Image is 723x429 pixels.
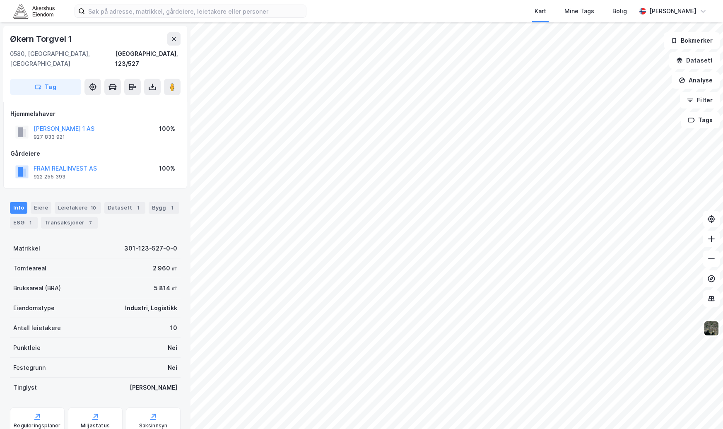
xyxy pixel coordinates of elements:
[154,283,177,293] div: 5 814 ㎡
[13,283,61,293] div: Bruksareal (BRA)
[13,383,37,393] div: Tinglyst
[170,323,177,333] div: 10
[26,219,34,227] div: 1
[31,202,51,214] div: Eiere
[669,52,720,69] button: Datasett
[13,323,61,333] div: Antall leietakere
[85,5,306,17] input: Søk på adresse, matrikkel, gårdeiere, leietakere eller personer
[10,202,27,214] div: Info
[10,109,180,119] div: Hjemmelshaver
[34,134,65,140] div: 927 833 921
[14,422,60,429] div: Reguleringsplaner
[34,174,65,180] div: 922 255 393
[13,4,55,18] img: akershus-eiendom-logo.9091f326c980b4bce74ccdd9f866810c.svg
[672,72,720,89] button: Analyse
[134,204,142,212] div: 1
[10,149,180,159] div: Gårdeiere
[682,389,723,429] div: Kontrollprogram for chat
[10,32,74,46] div: Økern Torgvei 1
[86,219,94,227] div: 7
[159,164,175,174] div: 100%
[104,202,145,214] div: Datasett
[13,303,55,313] div: Eiendomstype
[153,263,177,273] div: 2 960 ㎡
[612,6,627,16] div: Bolig
[10,217,38,229] div: ESG
[664,32,720,49] button: Bokmerker
[680,92,720,108] button: Filter
[81,422,110,429] div: Miljøstatus
[649,6,696,16] div: [PERSON_NAME]
[704,321,719,336] img: 9k=
[10,79,81,95] button: Tag
[535,6,546,16] div: Kart
[168,363,177,373] div: Nei
[168,204,176,212] div: 1
[13,243,40,253] div: Matrikkel
[564,6,594,16] div: Mine Tags
[168,343,177,353] div: Nei
[10,49,115,69] div: 0580, [GEOGRAPHIC_DATA], [GEOGRAPHIC_DATA]
[159,124,175,134] div: 100%
[682,389,723,429] iframe: Chat Widget
[115,49,181,69] div: [GEOGRAPHIC_DATA], 123/527
[55,202,101,214] div: Leietakere
[125,303,177,313] div: Industri, Logistikk
[130,383,177,393] div: [PERSON_NAME]
[41,217,98,229] div: Transaksjoner
[149,202,179,214] div: Bygg
[13,363,46,373] div: Festegrunn
[124,243,177,253] div: 301-123-527-0-0
[139,422,168,429] div: Saksinnsyn
[681,112,720,128] button: Tags
[13,263,46,273] div: Tomteareal
[13,343,41,353] div: Punktleie
[89,204,98,212] div: 10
